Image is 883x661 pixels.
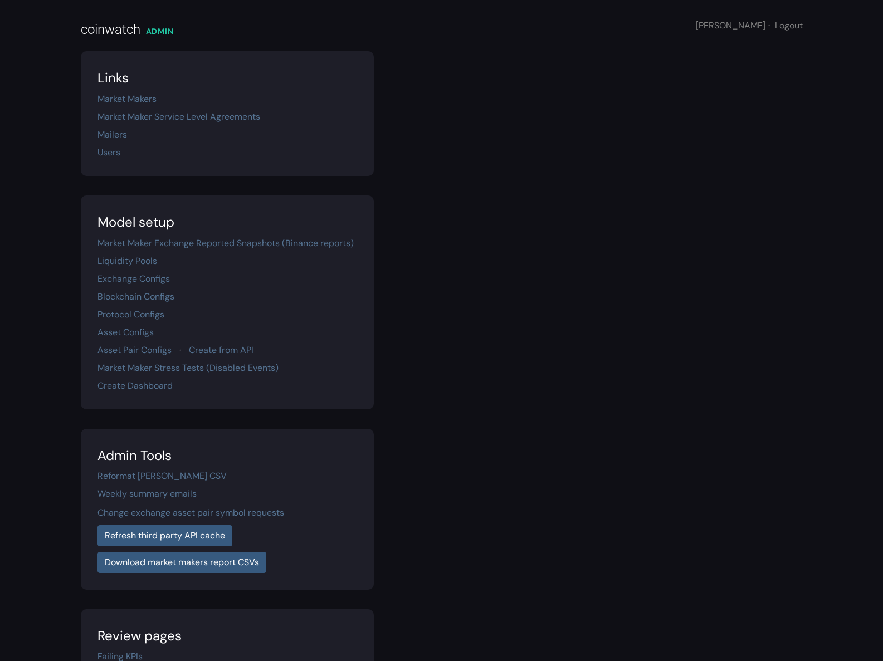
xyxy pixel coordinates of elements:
[97,626,357,646] div: Review pages
[179,344,181,356] span: ·
[97,93,157,105] a: Market Makers
[97,488,197,500] a: Weekly summary emails
[97,552,266,573] a: Download market makers report CSVs
[97,237,354,249] a: Market Maker Exchange Reported Snapshots (Binance reports)
[97,255,157,267] a: Liquidity Pools
[97,344,172,356] a: Asset Pair Configs
[768,19,770,31] span: ·
[189,344,253,356] a: Create from API
[97,445,357,466] div: Admin Tools
[97,129,127,140] a: Mailers
[97,362,279,374] a: Market Maker Stress Tests (Disabled Events)
[97,111,260,123] a: Market Maker Service Level Agreements
[97,146,120,158] a: Users
[97,273,170,285] a: Exchange Configs
[97,380,173,391] a: Create Dashboard
[97,470,227,482] a: Reformat [PERSON_NAME] CSV
[146,26,174,37] div: ADMIN
[97,291,174,302] a: Blockchain Configs
[81,19,140,40] div: coinwatch
[97,68,357,88] div: Links
[97,212,357,232] div: Model setup
[97,507,284,518] a: Change exchange asset pair symbol requests
[97,326,154,338] a: Asset Configs
[696,19,803,32] div: [PERSON_NAME]
[97,309,164,320] a: Protocol Configs
[775,19,803,31] a: Logout
[97,525,232,546] a: Refresh third party API cache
